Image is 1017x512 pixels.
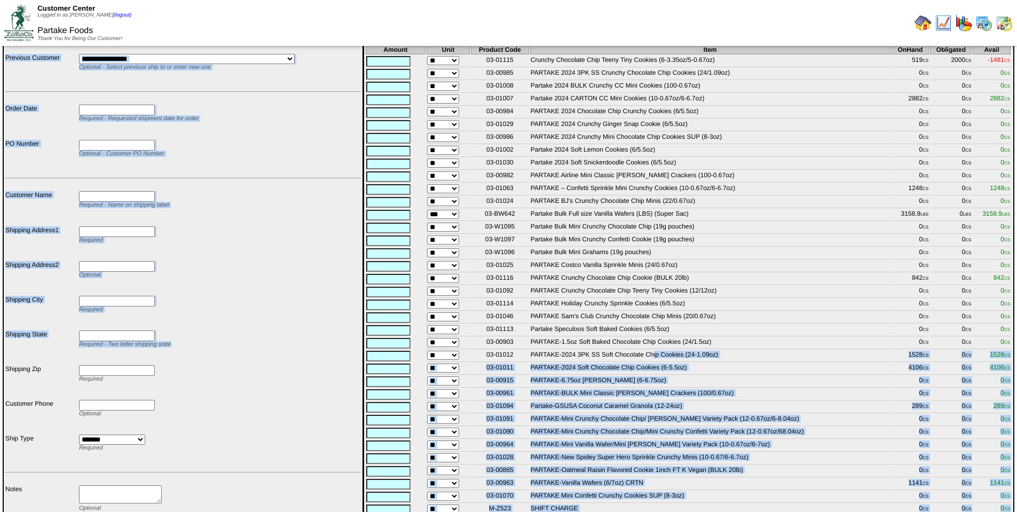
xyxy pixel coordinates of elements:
[1004,391,1010,396] span: CS
[530,222,890,234] td: Partake Bulk Mini Crunchy Chocolate Chip (19g pouches)
[930,466,972,477] td: 0
[892,261,929,272] td: 0
[471,350,529,362] td: 03-01012
[471,145,529,157] td: 03-01002
[965,379,971,383] span: CS
[530,94,890,106] td: Partake 2024 CARTON CC Mini Cookies (10-0.67oz/6-6.7oz)
[930,158,972,170] td: 0
[923,302,928,306] span: CS
[471,299,529,311] td: 03-01114
[930,427,972,439] td: 0
[965,263,971,268] span: CS
[530,325,890,336] td: Partake Speculoos Soft Baked Cookies (6/5.5oz)
[530,478,890,490] td: PARTAKE-Vanilla Wafers (6/7oz) CRTN
[965,430,971,435] span: CS
[1000,453,1010,461] span: 0
[1002,212,1010,217] span: LBS
[965,455,971,460] span: CS
[930,171,972,183] td: 0
[892,94,929,106] td: 2882
[530,81,890,93] td: Partake 2024 BULK Crunchy CC Mini Cookies (100-0.67oz)
[965,238,971,242] span: CS
[5,139,77,173] td: PO Number
[923,379,928,383] span: CS
[1000,82,1010,89] span: 0
[923,238,928,242] span: CS
[1000,107,1010,115] span: 0
[930,312,972,324] td: 0
[1004,148,1010,153] span: CS
[471,286,529,298] td: 03-01092
[1000,415,1010,422] span: 0
[930,286,972,298] td: 0
[530,196,890,208] td: PARTAKE BJ's Crunchy Chocolate Chip Minis (22/0.67oz)
[892,235,929,247] td: 0
[1000,223,1010,230] span: 0
[923,366,928,371] span: CS
[79,237,103,243] span: Required
[1004,238,1010,242] span: CS
[1004,58,1010,63] span: CS
[471,81,529,93] td: 03-01008
[930,68,972,80] td: 0
[1000,300,1010,307] span: 0
[930,363,972,375] td: 0
[892,222,929,234] td: 0
[965,225,971,230] span: CS
[1000,376,1010,384] span: 0
[930,56,972,67] td: 2000
[5,104,77,138] td: Order Date
[965,199,971,204] span: CS
[5,399,77,433] td: Customer Phone
[1004,430,1010,435] span: CS
[530,414,890,426] td: PARTAKE-Mini Crunchy Chocolate Chip/ [PERSON_NAME] Variety Pack (12-0.67oz/6-8.04oz)
[471,453,529,464] td: 03-01028
[892,184,929,195] td: 1248
[5,226,77,259] td: Shipping Address1
[471,478,529,490] td: 03-00963
[923,199,928,204] span: CS
[1004,97,1010,101] span: CS
[1000,197,1010,204] span: 0
[471,158,529,170] td: 03-01030
[982,210,1010,217] span: 3158.9
[1004,276,1010,281] span: CS
[1004,289,1010,294] span: CS
[1000,389,1010,397] span: 0
[37,36,122,42] span: Thank You for Being Our Customer!
[471,389,529,400] td: 03-00961
[892,466,929,477] td: 0
[471,235,529,247] td: 03-W1097
[471,466,529,477] td: 03-00865
[113,12,131,18] a: (logout)
[1004,417,1010,422] span: CS
[892,107,929,119] td: 0
[965,391,971,396] span: CS
[930,222,972,234] td: 0
[930,414,972,426] td: 0
[965,71,971,76] span: CS
[1004,161,1010,166] span: CS
[37,26,93,35] span: Partake Foods
[892,401,929,413] td: 289
[923,404,928,409] span: CS
[471,414,529,426] td: 03-01091
[990,94,1010,102] span: 2882
[965,109,971,114] span: CS
[1000,120,1010,128] span: 0
[530,248,890,259] td: Partake Bulk Mini Grahams (19g pouches)
[930,120,972,131] td: 0
[1004,340,1010,345] span: CS
[923,443,928,447] span: CS
[79,411,101,417] span: Optional
[530,120,890,131] td: PARTAKE 2024 Crunchy Ginger Snap Cookie (6/5.5oz)
[965,353,971,358] span: CS
[5,434,77,467] td: Ship Type
[892,196,929,208] td: 0
[1000,287,1010,294] span: 0
[1004,379,1010,383] span: CS
[930,337,972,349] td: 0
[892,325,929,336] td: 0
[1004,186,1010,191] span: CS
[923,327,928,332] span: CS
